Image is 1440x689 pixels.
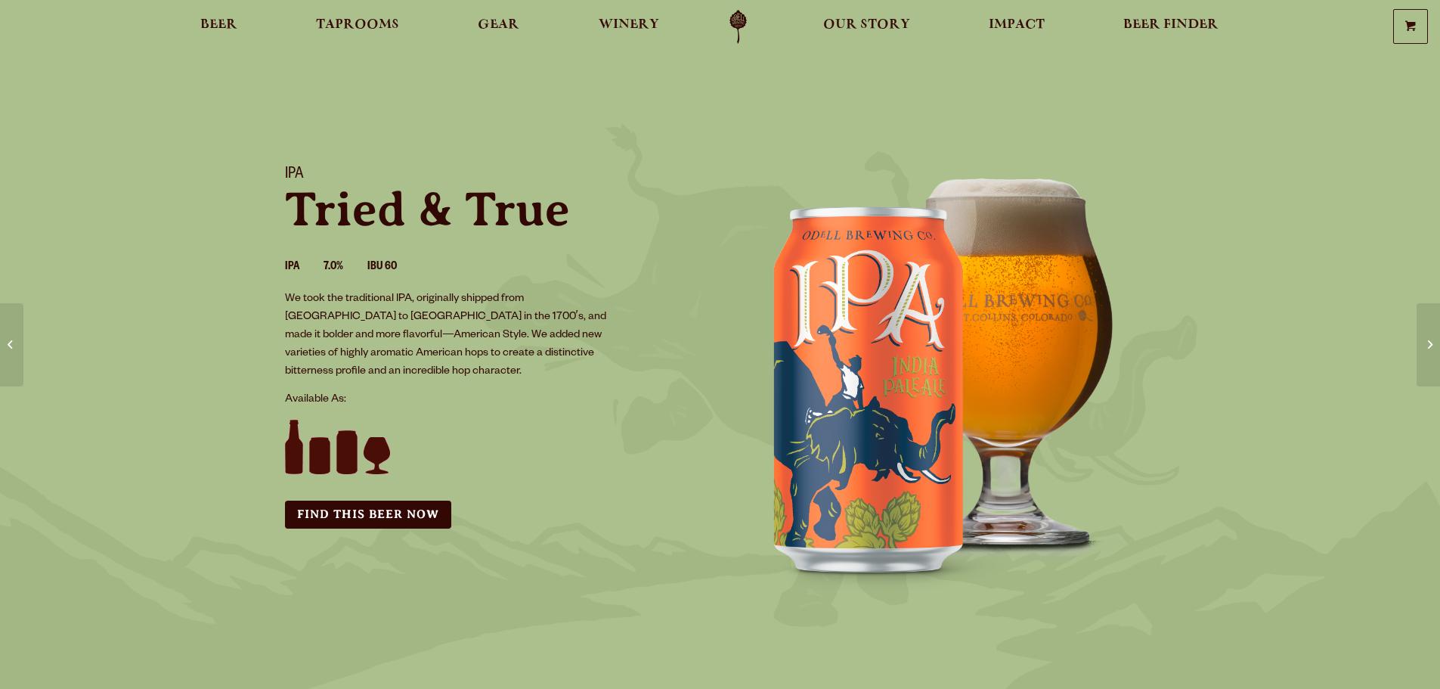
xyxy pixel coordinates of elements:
li: 7.0% [324,258,367,278]
a: Our Story [813,10,920,44]
p: We took the traditional IPA, originally shipped from [GEOGRAPHIC_DATA] to [GEOGRAPHIC_DATA] in th... [285,290,619,381]
span: Winery [599,19,659,31]
span: Taprooms [316,19,399,31]
a: Winery [589,10,669,44]
a: Impact [979,10,1054,44]
p: Tried & True [285,185,702,234]
p: Available As: [285,391,702,409]
span: Beer [200,19,237,31]
span: Our Story [823,19,910,31]
a: Find this Beer Now [285,501,451,529]
li: IPA [285,258,324,278]
span: Gear [478,19,519,31]
a: Gear [468,10,529,44]
a: Beer [190,10,247,44]
li: IBU 60 [367,258,421,278]
a: Odell Home [710,10,766,44]
a: Beer Finder [1113,10,1228,44]
h1: IPA [285,166,702,185]
span: Impact [989,19,1045,31]
a: Taprooms [306,10,409,44]
span: Beer Finder [1123,19,1219,31]
img: IPA can and glass [720,147,1174,601]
